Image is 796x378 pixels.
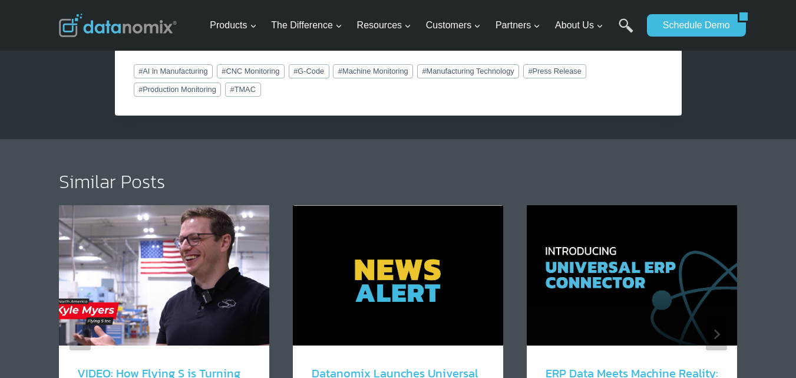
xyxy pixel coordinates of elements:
[555,18,603,33] span: About Us
[417,64,520,78] a: #Manufacturing Technology
[293,205,503,346] img: Datanomix News Alert
[706,318,727,350] button: Next
[523,64,587,78] a: #Press Release
[134,64,213,78] a: #AI in Manufacturing
[496,18,540,33] span: Partners
[422,67,426,75] span: #
[134,83,222,97] a: #Production Monitoring
[333,64,413,78] a: #Machine Monitoring
[289,64,329,78] a: #G-Code
[210,18,256,33] span: Products
[58,205,269,346] img: VIDEO: How Flying S is Turning Data into a Competitive Advantage with Datanomix Production Monito...
[225,83,261,97] a: #TMAC
[70,318,91,350] button: Go to last slide
[357,18,411,33] span: Resources
[271,18,342,33] span: The Difference
[230,85,234,94] span: #
[426,18,481,33] span: Customers
[138,67,143,75] span: #
[59,14,177,37] img: Datanomix
[293,67,298,75] span: #
[205,6,641,45] nav: Primary Navigation
[647,14,738,37] a: Schedule Demo
[59,172,738,191] h2: Similar Posts
[338,67,342,75] span: #
[619,18,633,45] a: Search
[527,205,737,346] img: How the Datanomix Universal ERP Connector Transforms Job Performance & ERP Insights
[222,67,226,75] span: #
[528,67,532,75] span: #
[217,64,285,78] a: #CNC Monitoring
[138,85,143,94] span: #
